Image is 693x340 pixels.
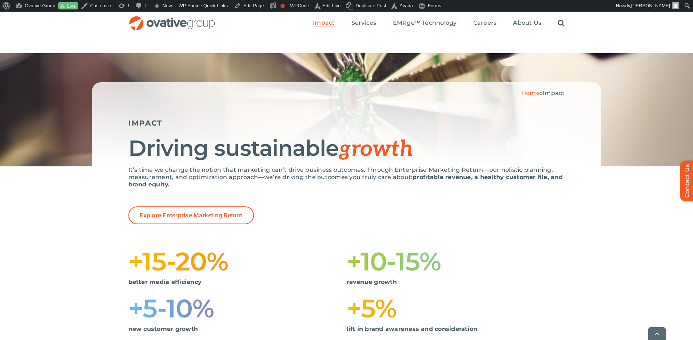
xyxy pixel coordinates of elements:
span: growth [339,136,413,162]
span: » [521,90,565,96]
h1: +5-10% [128,297,347,320]
strong: revenue growth [347,278,397,285]
a: Search [558,19,565,27]
a: Impact [313,19,335,27]
a: Home [521,90,540,96]
strong: profitable revenue, a healthy customer file, and brand equity. [128,174,563,188]
h1: +5% [347,297,565,320]
h1: +15-20% [128,250,347,273]
strong: better media efficiency [128,278,202,285]
nav: Menu [313,12,565,35]
a: Live [58,2,78,10]
h5: IMPACT [128,119,565,127]
a: EMRge™ Technology [393,19,457,27]
strong: new customer growth [128,325,198,332]
strong: lift in brand awareness and consideration [347,325,478,332]
div: Focus keyphrase not set [280,4,285,8]
a: Explore Enterprise Marketing Return [128,206,254,224]
a: OG_Full_horizontal_RGB [128,15,216,22]
h1: +10-15% [347,250,565,273]
h1: Driving sustainable [128,137,565,161]
a: Services [351,19,377,27]
span: [PERSON_NAME] [631,3,670,8]
p: It’s time we change the notion that marketing can’t drive business outcomes. Through Enterprise M... [128,166,565,188]
span: Explore Enterprise Marketing Return [140,212,243,219]
span: Impact [543,90,565,96]
a: About Us [513,19,541,27]
a: Careers [473,19,497,27]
